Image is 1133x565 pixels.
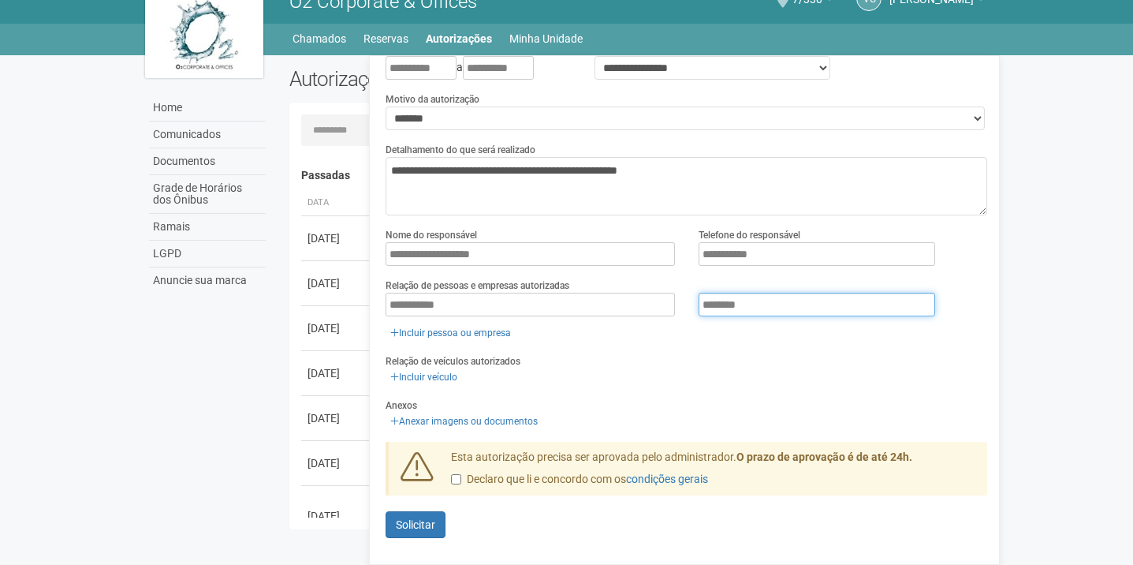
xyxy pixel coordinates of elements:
[301,170,977,181] h4: Passadas
[301,190,372,216] th: Data
[509,28,583,50] a: Minha Unidade
[363,28,408,50] a: Reservas
[289,67,627,91] h2: Autorizações
[386,56,570,80] div: a
[293,28,346,50] a: Chamados
[149,241,266,268] a: LGPD
[451,472,708,488] label: Declaro que li e concordo com os
[149,122,266,148] a: Comunicados
[426,28,492,50] a: Autorizações
[439,450,988,496] div: Esta autorização precisa ser aprovada pelo administrador.
[386,143,535,157] label: Detalhamento do que será realizado
[451,474,461,485] input: Declaro que li e concordo com oscondições gerais
[386,354,520,369] label: Relação de veículos autorizados
[307,275,366,291] div: [DATE]
[386,398,417,413] label: Anexos
[699,228,800,242] label: Telefone do responsável
[307,508,366,524] div: [DATE]
[307,230,366,246] div: [DATE]
[396,518,435,531] span: Solicitar
[307,365,366,381] div: [DATE]
[307,455,366,471] div: [DATE]
[386,511,445,538] button: Solicitar
[626,473,708,485] a: condições gerais
[386,92,479,107] label: Motivo da autorização
[386,413,542,430] a: Anexar imagens ou documentos
[149,268,266,294] a: Anuncie sua marca
[149,148,266,175] a: Documentos
[386,324,516,342] a: Incluir pessoa ou empresa
[149,175,266,214] a: Grade de Horários dos Ônibus
[736,451,912,463] strong: O prazo de aprovação é de até 24h.
[386,369,462,386] a: Incluir veículo
[149,95,266,122] a: Home
[149,214,266,241] a: Ramais
[386,279,569,293] label: Relação de pessoas e empresas autorizadas
[386,228,477,242] label: Nome do responsável
[307,320,366,336] div: [DATE]
[307,410,366,426] div: [DATE]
